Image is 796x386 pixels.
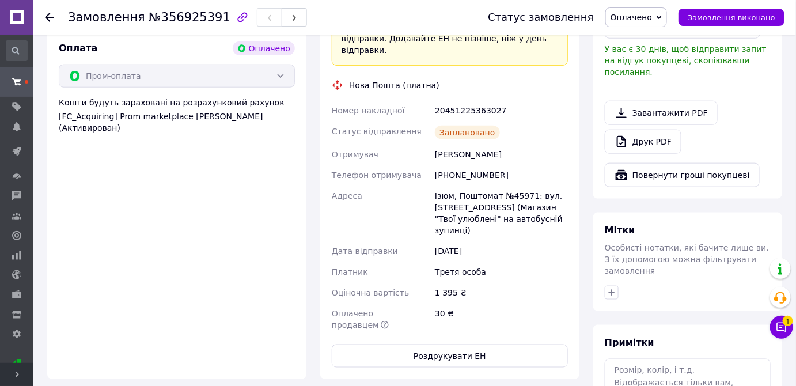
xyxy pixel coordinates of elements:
[433,100,570,121] div: 20451225363027
[233,41,295,55] div: Оплачено
[346,80,442,91] div: Нова Пошта (платна)
[332,309,379,330] span: Оплачено продавцем
[433,262,570,282] div: Третя особа
[433,165,570,186] div: [PHONE_NUMBER]
[605,130,681,154] a: Друк PDF
[611,13,652,22] span: Оплачено
[605,243,769,275] span: Особисті нотатки, які бачите лише ви. З їх допомогою можна фільтрувати замовлення
[605,163,760,187] button: Повернути гроші покупцеві
[45,12,54,23] div: Повернутися назад
[679,9,784,26] button: Замовлення виконано
[59,97,295,134] div: Кошти будуть зараховані на розрахунковий рахунок
[688,13,775,22] span: Замовлення виконано
[770,316,793,339] button: Чат з покупцем1
[332,171,422,180] span: Телефон отримувача
[433,241,570,262] div: [DATE]
[332,345,568,368] button: Роздрукувати ЕН
[433,303,570,335] div: 30 ₴
[605,337,654,348] span: Примітки
[605,225,635,236] span: Мітки
[433,144,570,165] div: [PERSON_NAME]
[59,111,295,134] div: [FC_Acquiring] Prom marketplace [PERSON_NAME] (Активирован)
[433,282,570,303] div: 1 395 ₴
[332,267,368,277] span: Платник
[488,12,594,23] div: Статус замовлення
[68,10,145,24] span: Замовлення
[605,101,718,125] a: Завантажити PDF
[332,127,422,136] span: Статус відправлення
[433,186,570,241] div: Ізюм, Поштомат №45971: вул. [STREET_ADDRESS] (Магазин "Твої улюблені" на автобусній зупинці)
[783,316,793,326] span: 1
[332,288,409,297] span: Оціночна вартість
[149,10,230,24] span: №356925391
[605,44,767,77] span: У вас є 30 днів, щоб відправити запит на відгук покупцеві, скопіювавши посилання.
[332,150,378,159] span: Отримувач
[342,21,558,56] div: Платник зміниться на Третю особу в момент відправки. Додавайте ЕН не пізніше, ніж у день відправки.
[435,126,500,139] div: Заплановано
[59,43,97,54] span: Оплата
[332,247,398,256] span: Дата відправки
[332,191,362,200] span: Адреса
[332,106,405,115] span: Номер накладної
